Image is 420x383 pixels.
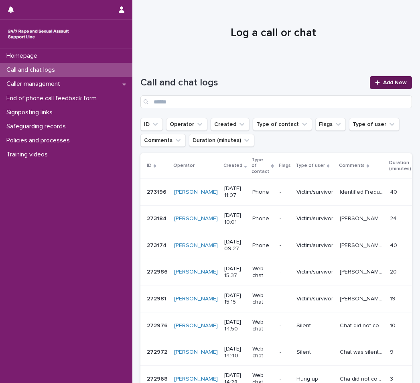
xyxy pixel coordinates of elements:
[280,349,290,356] p: -
[390,214,398,222] p: 24
[3,95,103,102] p: End of phone call feedback form
[296,349,333,356] p: Silent
[166,118,207,131] button: Operator
[140,118,163,131] button: ID
[3,66,61,74] p: Call and chat logs
[296,161,325,170] p: Type of user
[174,296,218,302] a: [PERSON_NAME]
[174,215,218,222] a: [PERSON_NAME]
[296,189,333,196] p: Victim/survivor
[280,296,290,302] p: -
[173,161,195,170] p: Operator
[296,322,333,329] p: Silent
[340,187,385,196] p: Identified Frequent User - L/S/E F - Operator gave emotional support as she was in a flashback.
[3,151,54,158] p: Training videos
[280,215,290,222] p: -
[174,322,218,329] a: [PERSON_NAME]
[252,242,273,249] p: Phone
[3,80,67,88] p: Caller management
[174,376,218,383] a: [PERSON_NAME]
[390,321,397,329] p: 10
[252,215,273,222] p: Phone
[147,187,168,196] p: 273196
[253,118,312,131] button: Type of contact
[174,349,218,356] a: [PERSON_NAME]
[296,296,333,302] p: Victim/survivor
[140,95,412,108] input: Search
[223,161,242,170] p: Created
[340,267,385,276] p: Amanda - reached out to talk about her experience with SV and get some clarification on her exper...
[174,189,218,196] a: [PERSON_NAME]
[280,376,290,383] p: -
[296,215,333,222] p: Victim/survivor
[3,123,72,130] p: Safeguarding records
[211,118,250,131] button: Created
[3,52,44,60] p: Homepage
[224,239,246,252] p: [DATE] 09:27
[390,374,395,383] p: 3
[296,269,333,276] p: Victim/survivor
[390,267,398,276] p: 20
[224,319,246,332] p: [DATE] 14:50
[340,347,385,356] p: Chat was silent for 9 minutes
[280,322,290,329] p: -
[280,189,290,196] p: -
[340,214,385,222] p: Miranda - reached out to talk about her experience with SV. We talked about her support system an...
[349,118,400,131] button: Type of user
[252,346,273,359] p: Web chat
[315,118,346,131] button: Flags
[147,347,169,356] p: 272972
[174,242,218,249] a: [PERSON_NAME]
[340,321,385,329] p: Chat did not connect for the whole 10 minutes
[252,189,273,196] p: Phone
[3,109,59,116] p: Signposting links
[147,214,168,222] p: 273184
[370,76,412,89] a: Add New
[340,374,385,383] p: Cha did not connect.
[340,241,385,249] p: Alex - reached out to talk about her experience with SV. We explored what support she has in her ...
[390,294,397,302] p: 19
[224,212,246,226] p: [DATE] 10:01
[147,374,169,383] p: 272968
[147,294,168,302] p: 272981
[279,161,291,170] p: Flags
[390,187,399,196] p: 40
[280,242,290,249] p: -
[252,265,273,279] p: Web chat
[174,269,218,276] a: [PERSON_NAME]
[252,292,273,306] p: Web chat
[147,161,152,170] p: ID
[252,319,273,332] p: Web chat
[390,241,399,249] p: 40
[6,26,71,42] img: rhQMoQhaT3yELyF149Cw
[340,294,385,302] p: Laura - reached out to ask for advice as her perpetrator has been released and is attempting to c...
[224,185,246,199] p: [DATE] 11:07
[140,134,186,147] button: Comments
[147,267,169,276] p: 272986
[140,26,406,40] h1: Log a call or chat
[296,376,333,383] p: Hung up
[224,265,246,279] p: [DATE] 15:37
[252,156,269,176] p: Type of contact
[296,242,333,249] p: Victim/survivor
[224,292,246,306] p: [DATE] 15:15
[389,158,411,173] p: Duration (minutes)
[224,346,246,359] p: [DATE] 14:40
[280,269,290,276] p: -
[147,321,169,329] p: 272976
[140,77,365,89] h1: Call and chat logs
[390,347,395,356] p: 9
[147,241,168,249] p: 273174
[3,137,76,144] p: Policies and processes
[383,80,407,85] span: Add New
[339,161,365,170] p: Comments
[189,134,254,147] button: Duration (minutes)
